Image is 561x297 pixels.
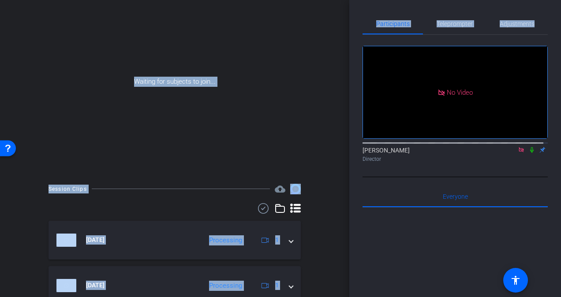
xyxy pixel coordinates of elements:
[275,184,285,194] mat-icon: cloud_upload
[49,221,301,260] mat-expansion-panel-header: thumb-nail[DATE]Processing1
[500,21,535,27] span: Adjustments
[447,88,473,96] span: No Video
[443,193,468,200] span: Everyone
[290,184,301,194] img: Session clips
[56,234,76,247] img: thumb-nail
[363,155,548,163] div: Director
[275,184,285,194] span: Destinations for your clips
[56,279,76,292] img: thumb-nail
[275,235,279,245] span: 1
[86,235,105,245] span: [DATE]
[275,281,279,290] span: 1
[376,21,410,27] span: Participants
[205,281,247,291] div: Processing
[437,21,473,27] span: Teleprompter
[363,146,548,163] div: [PERSON_NAME]
[49,185,87,193] div: Session Clips
[86,281,105,290] span: [DATE]
[205,235,247,245] div: Processing
[510,275,521,286] mat-icon: accessibility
